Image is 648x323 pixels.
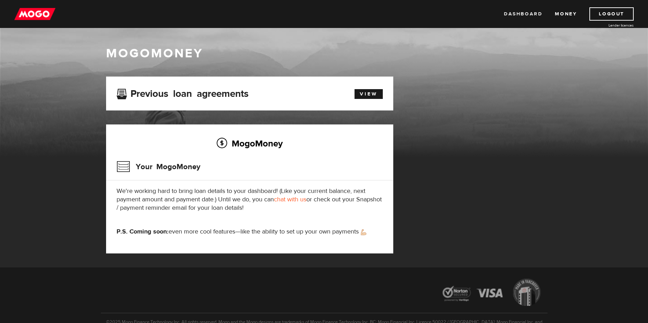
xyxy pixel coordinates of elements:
p: even more cool features—like the ability to set up your own payments [117,228,383,236]
a: Lender licences [581,23,634,28]
a: Logout [589,7,634,21]
strong: P.S. Coming soon: [117,228,169,236]
iframe: LiveChat chat widget [508,160,648,323]
a: Dashboard [504,7,542,21]
h1: MogoMoney [106,46,542,61]
img: strong arm emoji [361,229,366,235]
img: legal-icons-92a2ffecb4d32d839781d1b4e4802d7b.png [436,273,548,313]
h3: Your MogoMoney [117,158,200,176]
a: View [355,89,383,99]
a: chat with us [274,195,306,203]
img: mogo_logo-11ee424be714fa7cbb0f0f49df9e16ec.png [14,7,55,21]
p: We're working hard to bring loan details to your dashboard! (Like your current balance, next paym... [117,187,383,212]
a: Money [555,7,577,21]
h3: Previous loan agreements [117,88,248,97]
h2: MogoMoney [117,136,383,151]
